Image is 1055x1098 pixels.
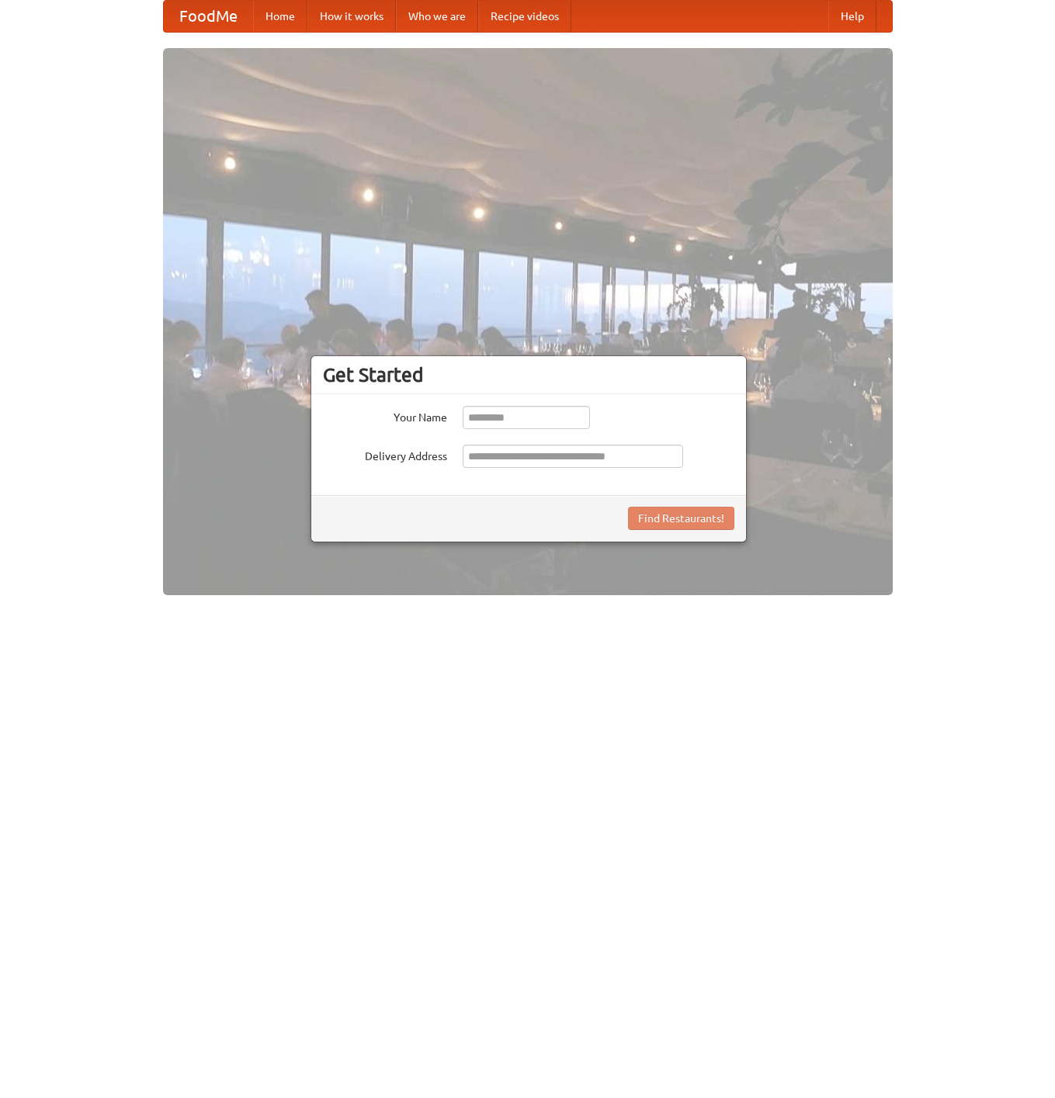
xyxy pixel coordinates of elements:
[828,1,876,32] a: Help
[628,507,734,530] button: Find Restaurants!
[323,445,447,464] label: Delivery Address
[323,363,734,386] h3: Get Started
[164,1,253,32] a: FoodMe
[253,1,307,32] a: Home
[323,406,447,425] label: Your Name
[307,1,396,32] a: How it works
[478,1,571,32] a: Recipe videos
[396,1,478,32] a: Who we are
